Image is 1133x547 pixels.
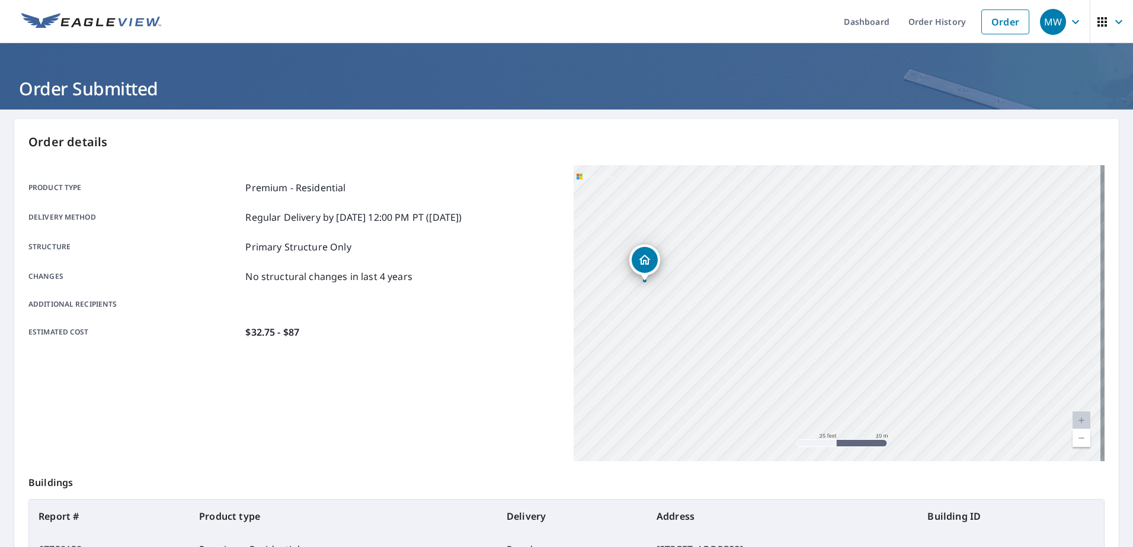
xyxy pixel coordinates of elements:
p: No structural changes in last 4 years [245,269,412,284]
p: Regular Delivery by [DATE] 12:00 PM PT ([DATE]) [245,210,462,224]
div: Dropped pin, building 1, Residential property, 400 W Main St Crothersville, IN 47229 [629,244,660,281]
th: Delivery [497,500,647,533]
p: Premium - Residential [245,181,345,195]
p: Delivery method [28,210,241,224]
a: Order [981,9,1029,34]
th: Product type [190,500,497,533]
h1: Order Submitted [14,76,1119,101]
a: Current Level 20, Zoom In Disabled [1073,411,1090,429]
div: MW [1040,9,1066,35]
a: Current Level 20, Zoom Out [1073,429,1090,447]
p: Structure [28,240,241,254]
p: Additional recipients [28,299,241,310]
th: Building ID [918,500,1104,533]
p: Buildings [28,461,1105,499]
p: Primary Structure Only [245,240,351,254]
img: EV Logo [21,13,161,31]
p: Product type [28,181,241,195]
p: $32.75 - $87 [245,325,299,339]
p: Changes [28,269,241,284]
p: Order details [28,133,1105,151]
p: Estimated cost [28,325,241,339]
th: Address [647,500,918,533]
th: Report # [29,500,190,533]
